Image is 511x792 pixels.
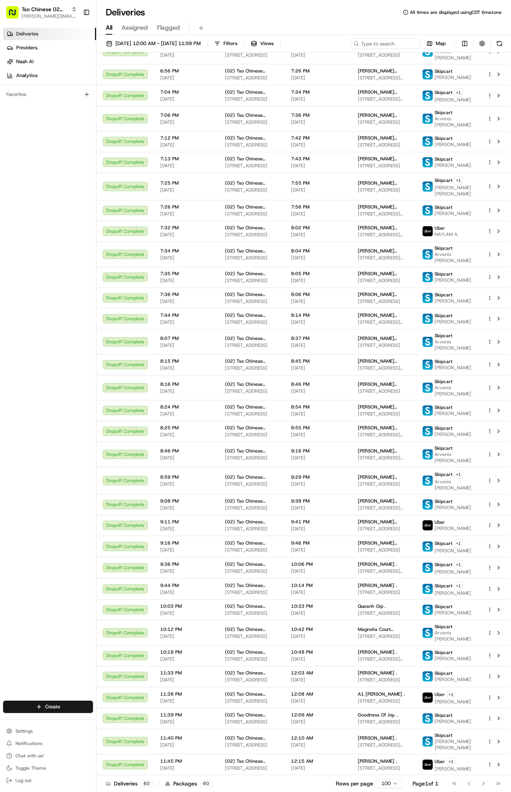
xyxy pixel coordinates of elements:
span: 7:43 PM [291,156,345,162]
span: [DATE] [291,232,345,238]
span: Skipcart [435,404,452,410]
button: See all [120,99,140,108]
img: profile_skipcart_partner.png [423,314,433,324]
input: Type to search [350,38,420,49]
img: Antonia (Store Manager) [8,112,20,124]
span: [DATE] [160,277,213,284]
span: Providers [16,44,37,51]
span: Notifications [15,740,42,747]
span: [PERSON_NAME] [435,97,471,103]
span: [DATE] [291,342,345,348]
img: profile_skipcart_partner.png [423,157,433,167]
img: profile_skipcart_partner.png [423,249,433,259]
span: [STREET_ADDRESS] [225,211,279,217]
span: Skipcart [435,135,452,141]
span: [PERSON_NAME] [435,141,471,148]
span: Arvenis [PERSON_NAME] [435,251,475,264]
span: [DATE] [160,298,213,304]
img: profile_skipcart_partner.png [423,541,433,552]
span: (02) Tso Chinese Takeout & Delivery [GEOGRAPHIC_DATA] [225,271,279,277]
span: [DATE] [291,455,345,461]
button: [DATE] 12:00 AM - [DATE] 11:59 PM [103,38,204,49]
span: Nash AI [16,58,34,65]
span: 7:12 PM [160,135,213,141]
span: [STREET_ADDRESS] [225,163,279,169]
span: [DATE] [160,119,213,125]
span: [STREET_ADDRESS] [225,342,279,348]
span: [STREET_ADDRESS][PERSON_NAME] [358,319,410,325]
span: [PERSON_NAME] [PERSON_NAME] [358,135,410,141]
span: Skipcart [435,204,452,210]
span: [STREET_ADDRESS] [358,142,410,148]
span: • [103,119,106,126]
img: profile_skipcart_partner.png [423,383,433,393]
span: 7:06 PM [160,112,213,118]
span: (02) Tso Chinese Takeout & Delivery [GEOGRAPHIC_DATA] [225,204,279,210]
span: 7:36 PM [160,291,213,298]
span: Chat with us! [15,753,44,759]
span: [STREET_ADDRESS][PERSON_NAME] [358,365,410,371]
span: [PERSON_NAME] [435,162,471,168]
button: +1 [454,88,463,97]
span: [PERSON_NAME] [PERSON_NAME] [358,89,410,95]
span: Arvenis [PERSON_NAME] [435,385,475,397]
img: profile_skipcart_partner.png [423,182,433,192]
button: Toggle Theme [3,763,93,774]
span: 7:04 PM [160,89,213,95]
div: Start new chat [35,74,127,81]
img: profile_skipcart_partner.png [423,114,433,124]
button: +1 [454,176,463,185]
span: Pylon [77,191,93,197]
img: profile_skipcart_partner.png [423,69,433,79]
span: Skipcart [435,378,452,385]
span: Log out [15,777,31,784]
span: Filters [223,40,237,47]
span: [DATE] [88,140,104,146]
button: Create [3,701,93,713]
span: [PERSON_NAME] [PERSON_NAME] [435,185,475,197]
span: [PERSON_NAME] [435,298,471,304]
span: [STREET_ADDRESS][PERSON_NAME] [358,75,410,81]
span: [PERSON_NAME] [PERSON_NAME] [358,335,410,341]
div: 📗 [8,173,14,179]
span: [STREET_ADDRESS] [225,298,279,304]
button: [PERSON_NAME][EMAIL_ADDRESS][DOMAIN_NAME] [22,13,77,19]
span: Skipcart [435,245,452,251]
span: [STREET_ADDRESS] [225,365,279,371]
span: Arvenis [PERSON_NAME] [435,451,475,464]
img: profile_skipcart_partner.png [423,293,433,303]
span: [DATE] [291,52,345,58]
span: [STREET_ADDRESS] [358,187,410,193]
span: [STREET_ADDRESS][PERSON_NAME] [358,255,410,261]
span: [PERSON_NAME] [435,277,471,283]
a: 📗Knowledge Base [5,169,62,183]
span: [DATE] [291,388,345,394]
span: API Documentation [73,172,124,180]
span: Uber [435,225,445,231]
span: [PERSON_NAME] [PERSON_NAME] [358,112,410,118]
span: Toggle Theme [15,765,46,771]
h1: Deliveries [106,6,145,18]
span: [PERSON_NAME] [PERSON_NAME] [358,425,410,431]
span: Skipcart [435,156,452,162]
span: [DATE] [291,187,345,193]
span: [STREET_ADDRESS] [225,319,279,325]
span: 8:02 PM [291,225,345,231]
span: [STREET_ADDRESS] [225,187,279,193]
span: [DATE] [160,211,213,217]
img: Wisdom Oko [8,133,20,148]
span: Skipcart [435,177,452,183]
img: profile_skipcart_partner.png [423,476,433,486]
span: [DATE] [160,388,213,394]
img: profile_skipcart_partner.png [423,605,433,615]
span: 8:54 PM [291,404,345,410]
span: [DATE] [291,211,345,217]
span: 8:16 PM [160,381,213,387]
button: Filters [211,38,241,49]
span: [DATE] [291,365,345,371]
img: profile_skipcart_partner.png [423,449,433,459]
span: Analytics [16,72,37,79]
span: [PERSON_NAME] [435,210,471,217]
span: Skipcart [435,109,452,116]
